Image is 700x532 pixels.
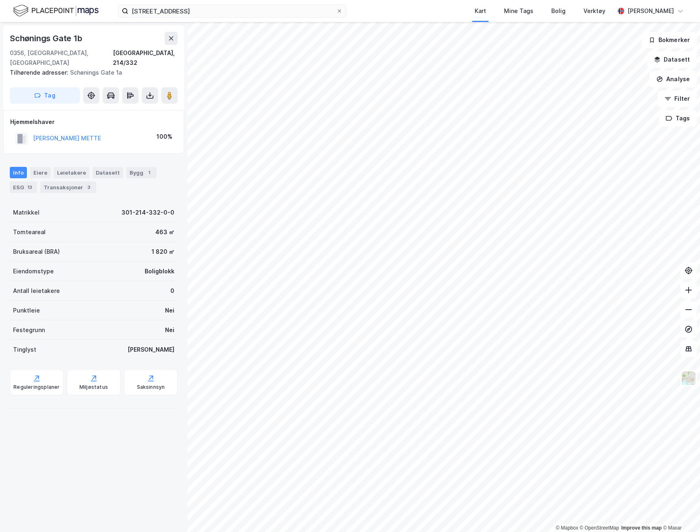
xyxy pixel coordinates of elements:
[113,48,178,68] div: [GEOGRAPHIC_DATA], 214/332
[155,227,174,237] div: 463 ㎡
[128,345,174,355] div: [PERSON_NAME]
[627,6,674,16] div: [PERSON_NAME]
[647,51,697,68] button: Datasett
[30,167,51,178] div: Eiere
[126,167,156,178] div: Bygg
[659,493,700,532] div: Kontrollprogram for chat
[13,306,40,315] div: Punktleie
[659,493,700,532] iframe: Chat Widget
[13,384,59,390] div: Reguleringsplaner
[121,208,174,217] div: 301-214-332-0-0
[170,286,174,296] div: 0
[165,325,174,335] div: Nei
[504,6,533,16] div: Mine Tags
[79,384,108,390] div: Miljøstatus
[128,5,336,17] input: Søk på adresse, matrikkel, gårdeiere, leietakere eller personer
[145,168,153,177] div: 1
[13,266,54,276] div: Eiendomstype
[137,384,165,390] div: Saksinnsyn
[649,71,697,87] button: Analyse
[13,286,60,296] div: Antall leietakere
[13,227,46,237] div: Tomteareal
[621,525,662,531] a: Improve this map
[556,525,578,531] a: Mapbox
[13,345,36,355] div: Tinglyst
[156,132,172,142] div: 100%
[580,525,619,531] a: OpenStreetMap
[152,247,174,257] div: 1 820 ㎡
[10,68,171,78] div: Schønings Gate 1a
[13,4,99,18] img: logo.f888ab2527a4732fd821a326f86c7f29.svg
[13,247,60,257] div: Bruksareal (BRA)
[642,32,697,48] button: Bokmerker
[13,325,45,335] div: Festegrunn
[475,6,486,16] div: Kart
[40,182,96,193] div: Transaksjoner
[10,117,177,127] div: Hjemmelshaver
[10,182,37,193] div: ESG
[659,110,697,126] button: Tags
[681,370,696,386] img: Z
[13,208,40,217] div: Matrikkel
[54,167,89,178] div: Leietakere
[658,91,697,107] button: Filter
[10,69,70,76] span: Tilhørende adresser:
[10,32,84,45] div: Schønings Gate 1b
[26,183,34,191] div: 13
[92,167,123,178] div: Datasett
[583,6,605,16] div: Verktøy
[85,183,93,191] div: 3
[165,306,174,315] div: Nei
[551,6,566,16] div: Bolig
[10,48,113,68] div: 0356, [GEOGRAPHIC_DATA], [GEOGRAPHIC_DATA]
[10,167,27,178] div: Info
[145,266,174,276] div: Boligblokk
[10,87,80,104] button: Tag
